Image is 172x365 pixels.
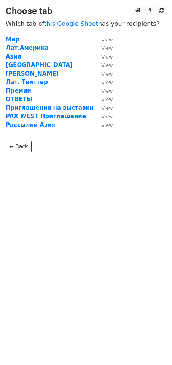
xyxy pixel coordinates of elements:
[6,79,48,86] a: Лат. Твиттер
[6,53,21,60] a: Азия
[101,62,113,68] small: View
[6,122,55,129] a: Рассылки Азия
[101,45,113,51] small: View
[6,44,49,51] a: Лат.Америка
[6,70,59,77] a: [PERSON_NAME]
[6,87,31,94] a: Премии
[94,36,113,43] a: View
[6,20,166,28] p: Which tab of has your recipients?
[101,79,113,85] small: View
[6,113,86,120] a: PAX WEST Приглашение
[6,141,32,152] a: ← Back
[94,79,113,86] a: View
[101,88,113,94] small: View
[94,96,113,103] a: View
[101,122,113,128] small: View
[6,36,19,43] a: Мир
[101,54,113,60] small: View
[101,37,113,43] small: View
[94,70,113,77] a: View
[6,62,73,68] a: [GEOGRAPHIC_DATA]
[101,114,113,119] small: View
[44,20,98,27] a: this Google Sheet
[94,122,113,129] a: View
[94,44,113,51] a: View
[6,96,32,103] a: ОТВЕТЫ
[94,62,113,68] a: View
[6,105,94,111] a: Приглашения на выставки
[94,105,113,111] a: View
[101,71,113,77] small: View
[94,113,113,120] a: View
[94,53,113,60] a: View
[101,105,113,111] small: View
[101,97,113,102] small: View
[94,87,113,94] a: View
[6,6,166,17] h3: Choose tab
